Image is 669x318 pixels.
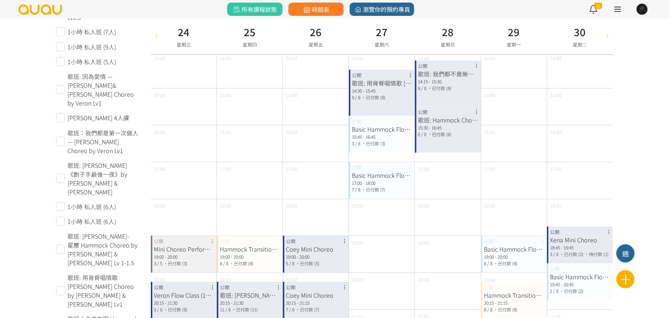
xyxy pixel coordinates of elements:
[484,300,544,306] div: 20:15 - 21:15
[375,24,389,39] h3: 27
[418,131,420,137] span: 6
[484,291,544,300] div: Hammock Transition Flow (Intro - Lv1)
[507,24,521,39] h3: 29
[484,128,496,135] span: 16:00
[418,78,478,85] div: 14:15 - 15:30
[286,165,297,172] span: 17:00
[559,251,583,257] span: ，已付款 (2)
[484,165,496,172] span: 17:00
[418,115,478,124] div: 歌班: Hammock Choreo 唯一 by [PERSON_NAME] Lv1.5
[67,128,140,155] span: 歌班：我們都是第一次做人 — [PERSON_NAME] Choreo by Veron Lv1
[350,3,414,16] a: 瀏覽你的預約專頁
[573,41,587,48] span: 星期二
[484,260,486,266] span: 8
[286,306,288,312] span: 7
[67,42,116,51] span: 1小時 私人班 (9人)
[67,57,116,66] span: 1小時 私人班 (5人)
[154,300,214,306] div: 20:15 - 21:30
[484,276,496,283] span: 20:00
[220,291,280,300] div: 歌班: [PERSON_NAME]- 星塵 Hammock Choreo by [PERSON_NAME] & [PERSON_NAME] Lv 1-1.5
[243,24,257,39] h3: 25
[154,91,165,98] span: 15:00
[617,249,634,259] div: 週
[154,306,156,312] span: 9
[67,217,116,226] span: 1小時 私人班 (6人)
[286,245,346,253] div: Coey Mini Choreo
[352,79,412,87] div: 歌班: 用背脊唱情歌 [PERSON_NAME] Choreo by [PERSON_NAME] & [PERSON_NAME] Lv1
[550,235,610,244] div: Xena Mini Choreo
[220,306,224,312] span: 11
[154,260,156,266] span: 3
[487,306,492,312] span: / 8
[232,5,277,14] span: 所有課程狀態
[67,232,140,267] span: 歌班: [PERSON_NAME]- 星塵 Hammock Choreo by [PERSON_NAME] & [PERSON_NAME] Lv 1-1.5
[229,260,253,266] span: ，已付款 (8)
[67,161,140,196] span: 歌班: [PERSON_NAME]《劊子手最後一夜》by [PERSON_NAME] & [PERSON_NAME]
[289,306,294,312] span: / 8
[225,306,230,312] span: / 8
[493,260,517,266] span: ，已付款 (8)
[421,85,426,91] span: / 8
[427,131,451,137] span: ，已付款 (6)
[355,186,360,193] span: / 8
[177,24,191,39] h3: 24
[553,288,558,294] span: / 8
[354,5,410,14] span: 瀏覽你的預約專頁
[550,251,552,257] span: 3
[220,128,231,135] span: 16:00
[286,202,297,209] span: 18:00
[418,239,429,246] span: 19:00
[550,281,610,288] div: 19:45 - 20:45
[286,253,346,260] div: 19:00 - 20:00
[559,288,583,294] span: ，已付款 (2)
[67,72,140,107] span: 歌班: 因為愛情 — [PERSON_NAME]&[PERSON_NAME] Choreo by Veron Lv1
[361,186,385,193] span: ，已付款 (7)
[484,55,496,62] span: 14:00
[163,306,187,312] span: ，已付款 (9)
[585,251,609,257] span: ，待付款 (1)
[484,306,486,312] span: 8
[309,41,323,48] span: 星期五
[441,41,455,48] span: 星期日
[154,245,214,253] div: Mini Choreo Performance Day
[418,124,478,131] div: 15:30 - 16:45
[220,165,231,172] span: 17:00
[418,165,429,172] span: 17:00
[154,165,165,172] span: 17:00
[227,3,282,16] a: 所有課程狀態
[18,4,63,15] img: logo.svg
[67,202,116,211] span: 1小時 私人班 (6人)
[484,202,496,209] span: 18:00
[352,276,363,283] span: 20:00
[355,94,360,100] span: / 8
[487,260,492,266] span: / 8
[157,306,162,312] span: / 8
[154,276,165,283] span: 20:00
[220,300,280,306] div: 20:15 - 21:30
[550,165,562,172] span: 17:00
[295,306,319,312] span: ，已付款 (7)
[154,253,214,260] div: 19:00 - 20:00
[484,253,544,260] div: 19:00 - 20:00
[352,94,354,100] span: 9
[286,291,346,300] div: Coey Mini Choreo
[286,276,297,283] span: 20:00
[288,3,344,16] a: 時間表
[352,125,412,134] div: Basic Hammock Flow (Lv: Intro)
[154,291,214,300] div: Veron Flow Class (1hr15mins)
[309,24,323,39] h3: 26
[220,260,222,266] span: 8
[220,55,231,62] span: 14:00
[352,239,363,246] span: 19:00
[550,288,552,294] span: 2
[220,91,231,98] span: 15:00
[220,253,280,260] div: 19:00 - 20:00
[550,272,610,281] div: Basic Hammock Flow (Lv: Intro)
[427,85,451,91] span: ，已付款 (8)
[361,140,385,146] span: ，已付款 (3)
[418,276,429,283] span: 20:00
[67,113,129,122] span: [PERSON_NAME] 4人課
[67,27,116,36] span: 1小時 私人班 (7人)
[243,41,257,48] span: 星期四
[220,276,231,283] span: 20:00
